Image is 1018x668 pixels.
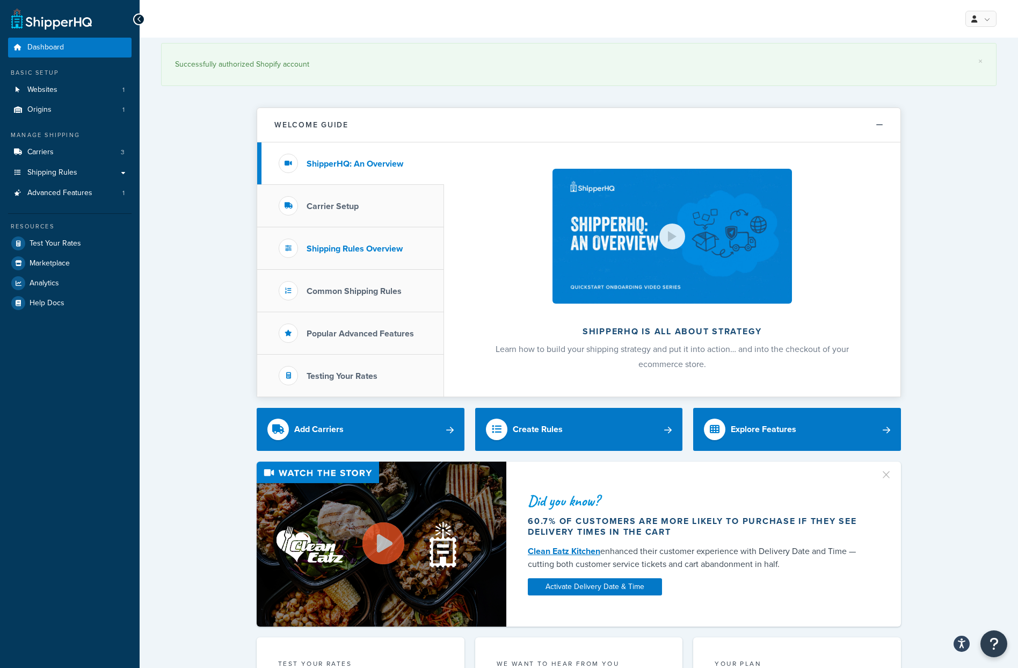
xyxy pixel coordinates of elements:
[8,38,132,58] a: Dashboard
[122,85,125,95] span: 1
[8,163,132,183] a: Shipping Rules
[294,422,344,437] div: Add Carriers
[30,279,59,288] span: Analytics
[307,244,403,254] h3: Shipping Rules Overview
[475,408,683,451] a: Create Rules
[27,105,52,114] span: Origins
[30,239,81,248] span: Test Your Rates
[8,142,132,162] a: Carriers3
[27,43,64,52] span: Dashboard
[27,85,57,95] span: Websites
[175,57,983,72] div: Successfully authorized Shopify account
[30,259,70,268] span: Marketplace
[8,131,132,140] div: Manage Shipping
[496,343,849,370] span: Learn how to build your shipping strategy and put it into action… and into the checkout of your e...
[528,516,867,537] div: 60.7% of customers are more likely to purchase if they see delivery times in the cart
[8,222,132,231] div: Resources
[528,545,600,557] a: Clean Eatz Kitchen
[307,159,403,169] h3: ShipperHQ: An Overview
[978,57,983,66] a: ×
[274,121,348,129] h2: Welcome Guide
[8,80,132,100] a: Websites1
[8,100,132,120] a: Origins1
[8,183,132,203] a: Advanced Features1
[27,148,54,157] span: Carriers
[8,274,132,293] a: Analytics
[257,408,464,451] a: Add Carriers
[8,234,132,253] a: Test Your Rates
[27,168,77,177] span: Shipping Rules
[731,422,796,437] div: Explore Features
[8,68,132,77] div: Basic Setup
[472,327,872,336] h2: ShipperHQ is all about strategy
[307,202,359,211] h3: Carrier Setup
[27,189,92,198] span: Advanced Features
[8,293,132,313] a: Help Docs
[513,422,563,437] div: Create Rules
[8,142,132,162] li: Carriers
[8,100,132,120] li: Origins
[30,299,64,308] span: Help Docs
[528,545,867,571] div: enhanced their customer experience with Delivery Date and Time — cutting both customer service ti...
[122,189,125,198] span: 1
[307,286,402,296] h3: Common Shipping Rules
[552,169,792,304] img: ShipperHQ is all about strategy
[307,371,377,381] h3: Testing Your Rates
[980,630,1007,657] button: Open Resource Center
[121,148,125,157] span: 3
[257,462,506,627] img: Video thumbnail
[528,493,867,508] div: Did you know?
[8,183,132,203] li: Advanced Features
[122,105,125,114] span: 1
[528,578,662,595] a: Activate Delivery Date & Time
[307,329,414,339] h3: Popular Advanced Features
[693,408,901,451] a: Explore Features
[8,80,132,100] li: Websites
[257,108,900,142] button: Welcome Guide
[8,254,132,273] a: Marketplace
